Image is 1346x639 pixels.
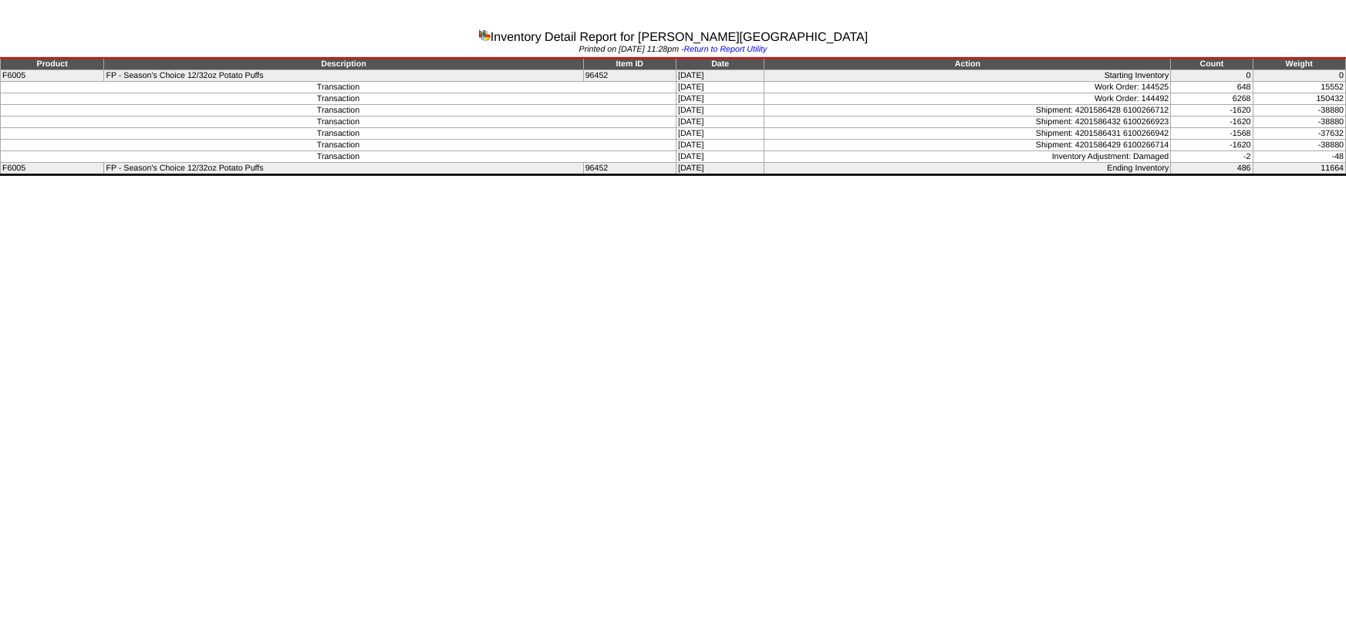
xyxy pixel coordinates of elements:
[1253,163,1346,175] td: 11664
[104,70,583,82] td: FP - Season's Choice 12/32oz Potato Puffs
[676,117,764,128] td: [DATE]
[1,70,104,82] td: F6005
[676,163,764,175] td: [DATE]
[764,140,1171,151] td: Shipment: 4201586429 6100266714
[478,29,491,41] img: graph.gif
[764,70,1171,82] td: Starting Inventory
[676,70,764,82] td: [DATE]
[1,151,676,163] td: Transaction
[676,82,764,93] td: [DATE]
[104,163,583,175] td: FP - Season's Choice 12/32oz Potato Puffs
[1171,128,1253,140] td: -1568
[1171,58,1253,70] td: Count
[583,70,676,82] td: 96452
[764,128,1171,140] td: Shipment: 4201586431 6100266942
[1171,93,1253,105] td: 6268
[764,105,1171,117] td: Shipment: 4201586428 6100266712
[583,163,676,175] td: 96452
[764,163,1171,175] td: Ending Inventory
[1171,140,1253,151] td: -1620
[1171,70,1253,82] td: 0
[1253,128,1346,140] td: -37632
[1253,93,1346,105] td: 150432
[1253,151,1346,163] td: -48
[1253,70,1346,82] td: 0
[764,151,1171,163] td: Inventory Adjustment: Damaged
[583,58,676,70] td: Item ID
[1,82,676,93] td: Transaction
[104,58,583,70] td: Description
[1,117,676,128] td: Transaction
[1171,82,1253,93] td: 648
[1,93,676,105] td: Transaction
[764,93,1171,105] td: Work Order: 144492
[1253,82,1346,93] td: 15552
[676,151,764,163] td: [DATE]
[1,105,676,117] td: Transaction
[764,82,1171,93] td: Work Order: 144525
[684,45,767,54] a: Return to Report Utility
[1171,117,1253,128] td: -1620
[1253,58,1346,70] td: Weight
[1253,140,1346,151] td: -38880
[676,58,764,70] td: Date
[1171,105,1253,117] td: -1620
[764,58,1171,70] td: Action
[1,58,104,70] td: Product
[1253,105,1346,117] td: -38880
[764,117,1171,128] td: Shipment: 4201586432 6100266923
[676,93,764,105] td: [DATE]
[676,140,764,151] td: [DATE]
[1171,151,1253,163] td: -2
[1253,117,1346,128] td: -38880
[676,105,764,117] td: [DATE]
[1,128,676,140] td: Transaction
[676,128,764,140] td: [DATE]
[1,140,676,151] td: Transaction
[1171,163,1253,175] td: 486
[1,163,104,175] td: F6005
